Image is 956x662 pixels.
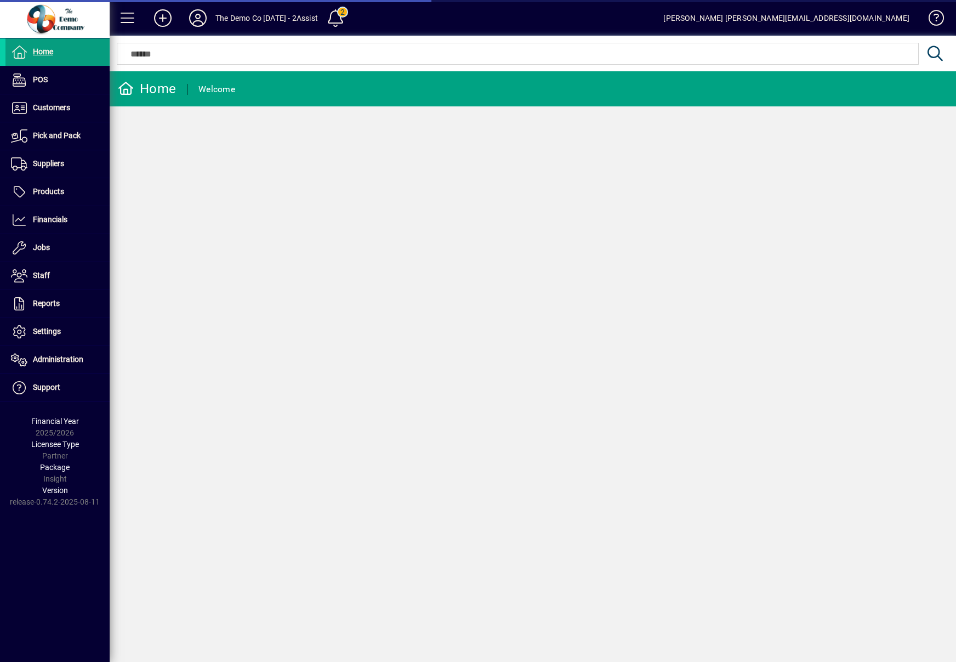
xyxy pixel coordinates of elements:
[920,2,942,38] a: Knowledge Base
[33,103,70,112] span: Customers
[180,8,215,28] button: Profile
[5,262,110,290] a: Staff
[5,290,110,318] a: Reports
[145,8,180,28] button: Add
[33,215,67,224] span: Financials
[33,131,81,140] span: Pick and Pack
[5,150,110,178] a: Suppliers
[5,234,110,262] a: Jobs
[5,178,110,206] a: Products
[118,80,176,98] div: Home
[33,75,48,84] span: POS
[42,486,68,495] span: Version
[33,243,50,252] span: Jobs
[31,440,79,449] span: Licensee Type
[40,463,70,472] span: Package
[5,374,110,401] a: Support
[215,9,318,27] div: The Demo Co [DATE] - 2Assist
[5,66,110,94] a: POS
[33,187,64,196] span: Products
[33,383,60,392] span: Support
[5,206,110,234] a: Financials
[5,122,110,150] a: Pick and Pack
[33,47,53,56] span: Home
[31,417,79,426] span: Financial Year
[5,94,110,122] a: Customers
[33,299,60,308] span: Reports
[198,81,235,98] div: Welcome
[663,9,909,27] div: [PERSON_NAME] [PERSON_NAME][EMAIL_ADDRESS][DOMAIN_NAME]
[5,318,110,346] a: Settings
[33,271,50,280] span: Staff
[33,327,61,336] span: Settings
[5,346,110,374] a: Administration
[33,355,83,364] span: Administration
[33,159,64,168] span: Suppliers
